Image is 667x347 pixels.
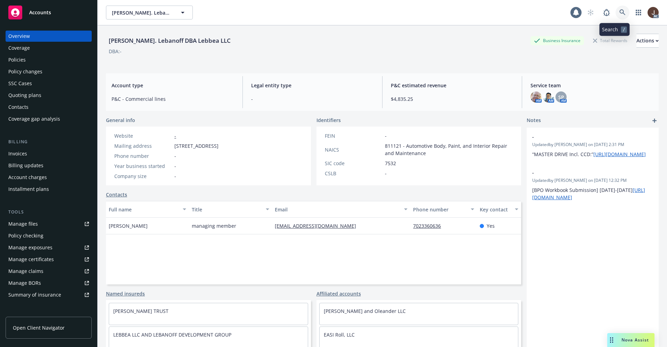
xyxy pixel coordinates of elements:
div: Billing updates [8,160,43,171]
div: Installment plans [8,184,49,195]
button: [PERSON_NAME]. Lebanoff DBA Lebbea LLC [106,6,193,19]
p: “MASTER DRIVE Incl. CCD:” [532,151,653,158]
span: Manage exposures [6,242,92,253]
span: - [174,162,176,170]
div: Business Insurance [530,36,584,45]
div: Mailing address [114,142,172,150]
span: - [174,172,176,180]
span: SP [558,94,564,101]
span: - [532,169,635,176]
span: Yes [487,222,495,229]
button: Key contact [477,201,521,218]
span: Nova Assist [621,337,649,343]
div: Year business started [114,162,172,170]
button: Actions [636,34,659,48]
div: Manage files [8,218,38,229]
div: Manage claims [8,266,43,277]
div: Phone number [413,206,466,213]
div: Invoices [8,148,27,159]
span: Open Client Navigator [13,324,65,331]
div: SSC Cases [8,78,32,89]
div: Title [192,206,262,213]
div: Total Rewards [590,36,631,45]
span: managing member [192,222,236,229]
div: Actions [636,34,659,47]
p: [BPO Workbook Submission] [DATE]-[DATE] [532,186,653,201]
a: EASI Roll, LLC [324,331,355,338]
a: - [174,132,176,139]
a: Named insureds [106,290,145,297]
a: [PERSON_NAME] and Oleander LLC [324,308,406,314]
div: Contacts [8,102,28,113]
div: Coverage [8,42,30,54]
span: Notes [527,116,541,125]
span: 811121 - Automotive Body, Paint, and Interior Repair and Maintenance [385,142,513,157]
a: 7023360636 [413,223,446,229]
div: FEIN [325,132,382,139]
img: photo [648,7,659,18]
a: Manage BORs [6,277,92,289]
span: Identifiers [316,116,341,124]
a: Report a Bug [600,6,614,19]
div: NAICS [325,146,382,153]
div: Manage BORs [8,277,41,289]
span: Legal entity type [251,82,374,89]
div: Phone number [114,152,172,160]
a: Coverage gap analysis [6,113,92,124]
div: Coverage gap analysis [8,113,60,124]
span: - [532,133,635,140]
span: Updated by [PERSON_NAME] on [DATE] 12:32 PM [532,177,653,184]
div: Policies [8,54,26,65]
span: Accounts [29,10,51,15]
a: Switch app [632,6,645,19]
a: Installment plans [6,184,92,195]
a: Billing updates [6,160,92,171]
img: photo [530,91,542,103]
div: Email [275,206,400,213]
button: Phone number [410,201,477,218]
div: Policy changes [8,66,42,77]
span: - [385,170,387,177]
button: Full name [106,201,189,218]
a: Summary of insurance [6,289,92,300]
div: Billing [6,138,92,145]
div: -Updatedby [PERSON_NAME] on [DATE] 2:31 PM“MASTER DRIVE Incl. CCD:”[URL][DOMAIN_NAME] [527,128,659,163]
span: 7532 [385,160,396,167]
a: Affiliated accounts [316,290,361,297]
a: Manage claims [6,266,92,277]
div: Full name [109,206,179,213]
div: DBA: - [109,48,122,55]
a: Manage files [6,218,92,229]
a: Policy changes [6,66,92,77]
div: Quoting plans [8,90,41,101]
a: Policies [6,54,92,65]
span: $4,835.25 [391,95,513,103]
div: Website [114,132,172,139]
a: SSC Cases [6,78,92,89]
a: [URL][DOMAIN_NAME] [593,151,646,158]
div: Summary of insurance [8,289,61,300]
span: Account type [112,82,234,89]
span: [PERSON_NAME]. Lebanoff DBA Lebbea LLC [112,9,172,16]
div: Account charges [8,172,47,183]
a: Contacts [106,191,127,198]
a: Accounts [6,3,92,22]
a: LEBBEA LLC AND LEBANOFF DEVELOPMENT GROUP [113,331,231,338]
div: Manage exposures [8,242,52,253]
span: - [174,152,176,160]
div: [PERSON_NAME]. Lebanoff DBA Lebbea LLC [106,36,233,45]
div: Policy checking [8,230,43,241]
span: P&C - Commercial lines [112,95,234,103]
div: Manage certificates [8,254,54,265]
a: [PERSON_NAME] TRUST [113,308,168,314]
button: Email [272,201,410,218]
span: [PERSON_NAME] [109,222,148,229]
span: Service team [530,82,653,89]
div: Overview [8,31,30,42]
div: Tools [6,209,92,216]
span: - [251,95,374,103]
img: photo [543,91,554,103]
button: Title [189,201,272,218]
a: [EMAIL_ADDRESS][DOMAIN_NAME] [275,223,362,229]
span: [STREET_ADDRESS] [174,142,219,150]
